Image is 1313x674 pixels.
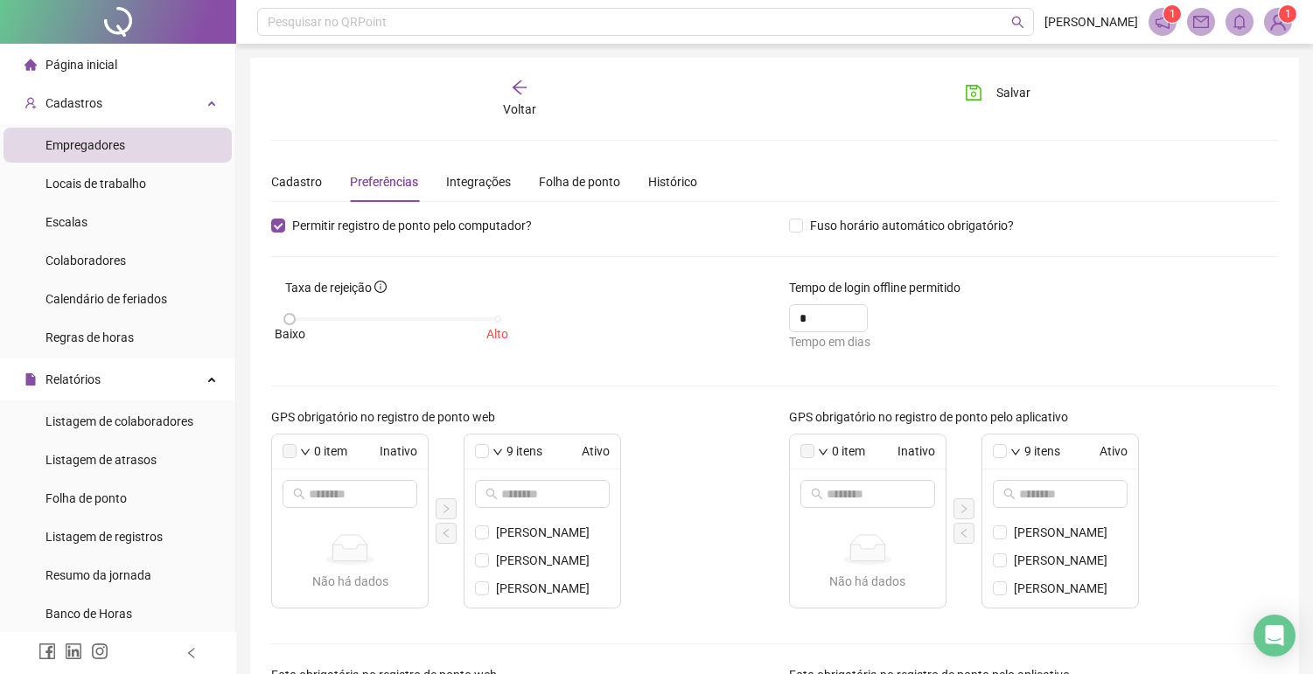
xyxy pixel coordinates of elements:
span: 1 [1170,8,1176,20]
span: [PERSON_NAME] [1014,607,1128,626]
span: search [293,488,305,500]
span: Listagem de colaboradores [45,414,193,428]
span: Calendário de feriados [45,292,167,306]
span: Ativo [546,441,610,461]
span: [PERSON_NAME] [496,523,610,542]
span: Página inicial [45,58,117,72]
li: DANDARA KAUANE SANTOS ALMEIDA [982,546,1138,574]
span: info-circle [374,281,387,293]
span: save [965,84,982,101]
span: search [811,488,823,500]
label: GPS obrigatório no registro de ponto pelo aplicativo [789,407,1079,427]
span: down [818,447,828,457]
span: [PERSON_NAME] [1044,12,1138,31]
span: down [492,447,503,457]
div: Open Intercom Messenger [1254,615,1296,657]
li: EDMAR CARVALHO DOS SANTOS [982,602,1138,630]
span: 1 [1285,8,1291,20]
span: Ativo [1064,441,1128,461]
span: [PERSON_NAME] [1014,523,1128,542]
span: 0 item [832,441,865,461]
li: EDMAR CARVALHO DOS SANTOS [464,602,620,630]
li: DANDARA KAUANE SANTOS ALMEIDA [464,546,620,574]
span: [PERSON_NAME] [1014,579,1128,598]
span: home [24,59,37,71]
span: Voltar [503,102,536,116]
span: Escalas [45,215,87,229]
span: [PERSON_NAME] [496,579,610,598]
span: Inativo [351,441,417,461]
span: Inativo [869,441,935,461]
span: user-add [24,97,37,109]
span: bell [1232,14,1247,30]
span: Resumo da jornada [45,568,151,582]
span: [PERSON_NAME] [496,607,610,626]
span: Listagem de atrasos [45,453,157,467]
span: search [485,488,498,500]
span: 9 itens [506,441,542,461]
span: left [185,647,198,659]
span: 0 item [314,441,347,461]
span: Baixo [275,324,305,344]
sup: 1 [1163,5,1181,23]
span: Preferências [350,175,418,189]
div: Histórico [648,172,697,191]
div: Integrações [446,172,511,191]
span: Permitir registro de ponto pelo computador? [285,216,539,235]
span: down [300,447,311,457]
div: Tempo em dias [789,332,1279,351]
span: 9 itens [1024,441,1060,461]
span: file [24,373,37,386]
span: search [1011,16,1024,29]
span: Salvar [996,83,1030,102]
span: mail [1193,14,1209,30]
label: Tempo de login offline permitido [789,278,972,297]
li: CARLA FABRICIA GUIMARAES PASSOS LIMA [982,518,1138,546]
img: 94659 [1265,9,1291,35]
span: Colaboradores [45,254,126,268]
span: Alto [486,324,508,344]
span: linkedin [65,643,82,660]
span: Cadastros [45,96,102,110]
li: CARLA FABRICIA GUIMARAES PASSOS LIMA [464,518,620,546]
span: [PERSON_NAME] [1014,551,1128,570]
div: Cadastro [271,172,322,191]
div: Taxa de rejeição [285,278,387,297]
span: arrow-left [511,79,528,96]
span: notification [1155,14,1170,30]
span: Listagem de registros [45,530,163,544]
span: Banco de Horas [45,607,132,621]
span: Empregadores [45,138,125,152]
span: search [1003,488,1016,500]
span: Locais de trabalho [45,177,146,191]
div: Folha de ponto [539,172,620,191]
sup: Atualize o seu contato no menu Meus Dados [1279,5,1296,23]
div: Não há dados [279,572,421,591]
span: Relatórios [45,372,101,386]
span: Fuso horário automático obrigatório? [803,216,1021,235]
span: Regras de horas [45,330,134,344]
span: [PERSON_NAME] [496,551,610,570]
div: Não há dados [797,572,939,591]
button: Salvar [952,79,1044,107]
span: instagram [91,643,108,660]
span: down [1010,447,1021,457]
label: GPS obrigatório no registro de ponto web [271,407,506,427]
li: DEYSE SAMPAIO FIAZ [982,574,1138,602]
span: Folha de ponto [45,491,127,505]
span: facebook [38,643,56,660]
li: DEYSE SAMPAIO FIAZ [464,574,620,602]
